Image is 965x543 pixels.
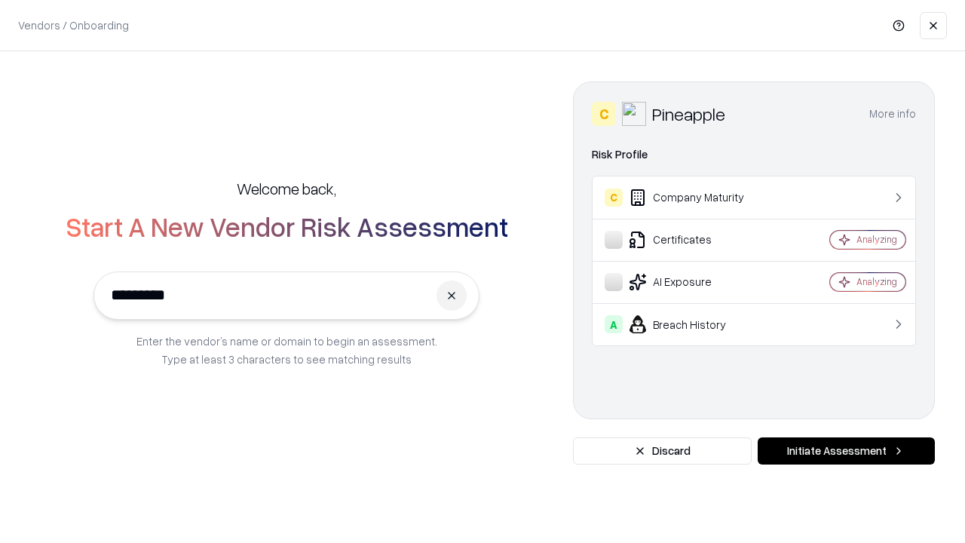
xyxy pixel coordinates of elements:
[605,189,785,207] div: Company Maturity
[592,102,616,126] div: C
[573,437,752,465] button: Discard
[605,273,785,291] div: AI Exposure
[605,189,623,207] div: C
[605,315,785,333] div: Breach History
[18,17,129,33] p: Vendors / Onboarding
[605,315,623,333] div: A
[237,178,336,199] h5: Welcome back,
[652,102,725,126] div: Pineapple
[869,100,916,127] button: More info
[758,437,935,465] button: Initiate Assessment
[856,275,897,288] div: Analyzing
[622,102,646,126] img: Pineapple
[136,332,437,368] p: Enter the vendor’s name or domain to begin an assessment. Type at least 3 characters to see match...
[66,211,508,241] h2: Start A New Vendor Risk Assessment
[605,231,785,249] div: Certificates
[592,146,916,164] div: Risk Profile
[856,233,897,246] div: Analyzing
